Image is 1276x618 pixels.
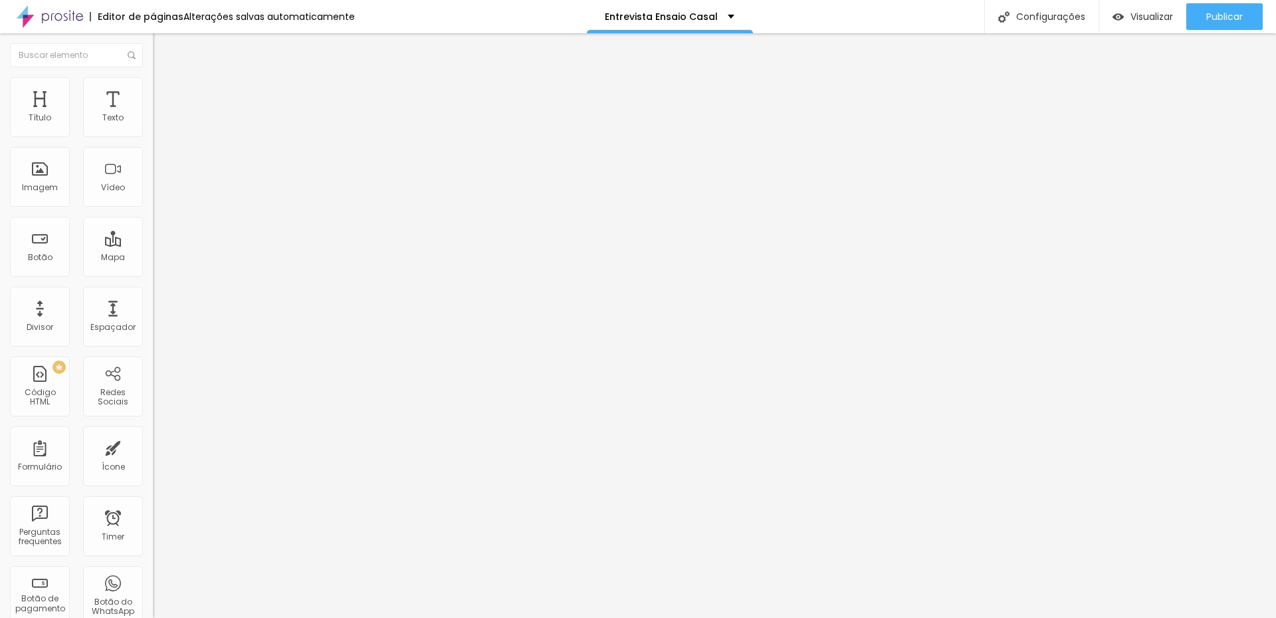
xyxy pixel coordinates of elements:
div: Alterações salvas automaticamente [183,12,355,21]
button: Visualizar [1099,3,1186,30]
div: Botão [28,253,53,262]
div: Redes Sociais [86,388,139,407]
input: Buscar elemento [10,43,143,67]
span: Visualizar [1130,11,1173,22]
img: view-1.svg [1113,11,1124,23]
img: Icone [128,51,136,59]
div: Ícone [102,462,125,472]
span: Publicar [1206,11,1243,22]
div: Botão do WhatsApp [86,597,139,617]
div: Título [29,113,51,122]
div: Divisor [27,323,53,332]
button: Publicar [1186,3,1263,30]
p: Entrevista Ensaio Casal [605,12,718,21]
iframe: Editor [153,33,1276,618]
div: Editor de páginas [90,12,183,21]
div: Espaçador [90,323,136,332]
div: Imagem [22,183,58,192]
div: Vídeo [101,183,125,192]
div: Mapa [101,253,125,262]
div: Código HTML [13,388,66,407]
div: Texto [102,113,124,122]
div: Formulário [18,462,62,472]
div: Timer [102,532,124,541]
img: Icone [998,11,1010,23]
div: Perguntas frequentes [13,528,66,547]
div: Botão de pagamento [13,594,66,613]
